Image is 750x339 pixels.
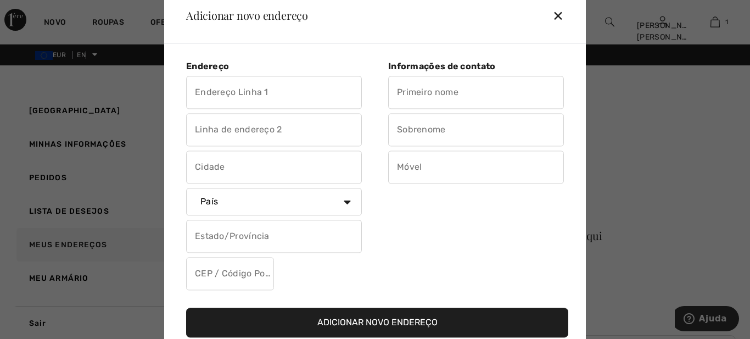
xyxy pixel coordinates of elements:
font: Adicionar novo endereço [317,317,438,327]
font: Informações de contato [388,61,496,71]
font: Ajuda [24,8,52,18]
input: CEP / Código Postal [186,257,274,290]
font: ✕ [552,9,564,25]
input: Linha de endereço 2 [186,113,362,146]
button: Adicionar novo endereço [186,308,568,337]
input: Estado/Província [186,220,362,253]
input: Primeiro nome [388,76,564,109]
font: Adicionar novo endereço [186,8,308,23]
input: Sobrenome [388,113,564,146]
font: Endereço [186,61,229,71]
input: Móvel [388,151,564,184]
input: Cidade [186,151,362,184]
input: Endereço Linha 1 [186,76,362,109]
